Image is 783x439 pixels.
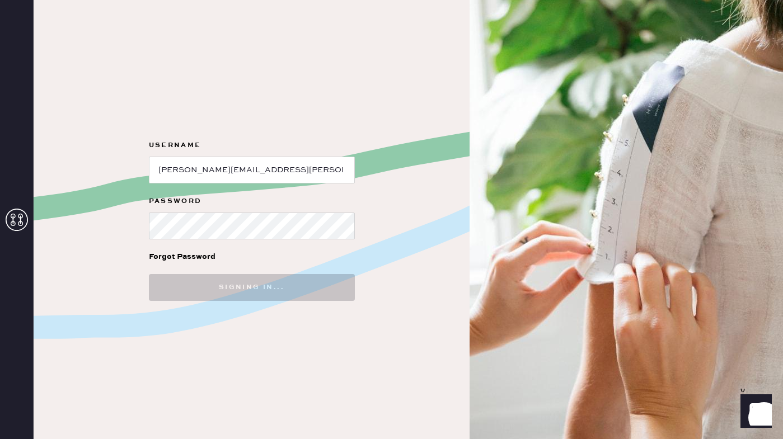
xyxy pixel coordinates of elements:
input: e.g. john@doe.com [149,157,355,183]
a: Forgot Password [149,239,215,274]
label: Username [149,139,355,152]
div: Forgot Password [149,251,215,263]
label: Password [149,195,355,208]
button: Signing in... [149,274,355,301]
iframe: Front Chat [730,389,778,437]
